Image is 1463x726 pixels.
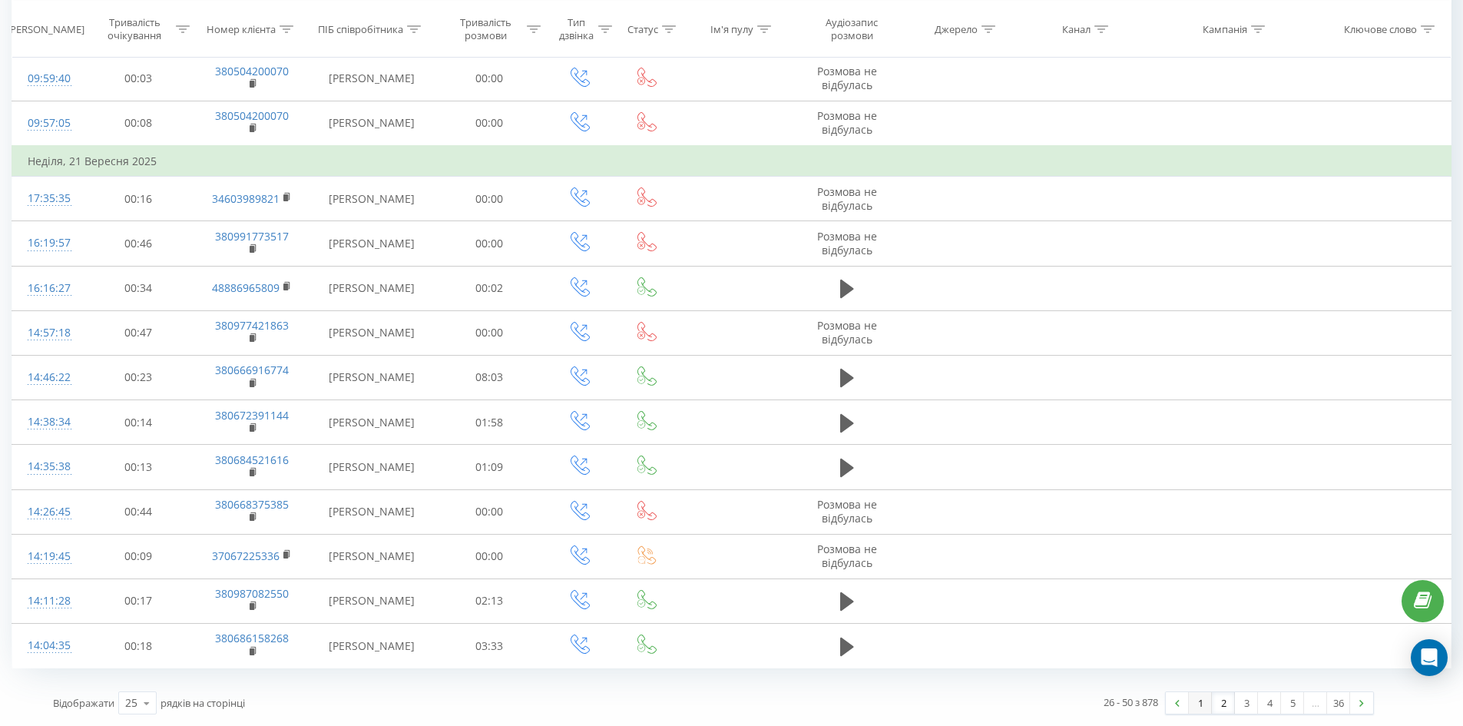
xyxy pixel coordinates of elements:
[434,221,545,266] td: 00:00
[83,400,194,445] td: 00:14
[212,280,280,295] a: 48886965809
[309,221,434,266] td: [PERSON_NAME]
[434,355,545,399] td: 08:03
[434,578,545,623] td: 02:13
[28,631,68,661] div: 14:04:35
[28,542,68,572] div: 14:19:45
[215,408,289,423] a: 380672391144
[215,318,289,333] a: 380977421863
[434,266,545,310] td: 00:02
[558,16,594,42] div: Тип дзвінка
[1304,692,1327,714] div: …
[309,355,434,399] td: [PERSON_NAME]
[817,64,877,92] span: Розмова не відбулась
[1203,22,1247,35] div: Кампанія
[28,452,68,482] div: 14:35:38
[83,101,194,146] td: 00:08
[53,696,114,710] span: Відображати
[207,22,276,35] div: Номер клієнта
[434,400,545,445] td: 01:58
[83,355,194,399] td: 00:23
[28,184,68,214] div: 17:35:35
[1258,692,1281,714] a: 4
[434,101,545,146] td: 00:00
[212,191,280,206] a: 34603989821
[125,695,137,711] div: 25
[28,108,68,138] div: 09:57:05
[434,489,545,534] td: 00:00
[434,624,545,668] td: 03:33
[309,310,434,355] td: [PERSON_NAME]
[215,229,289,244] a: 380991773517
[1189,692,1212,714] a: 1
[1235,692,1258,714] a: 3
[28,273,68,303] div: 16:16:27
[97,16,173,42] div: Тривалість очікування
[807,16,896,42] div: Аудіозапис розмови
[309,445,434,489] td: [PERSON_NAME]
[215,363,289,377] a: 380666916774
[28,228,68,258] div: 16:19:57
[215,64,289,78] a: 380504200070
[83,624,194,668] td: 00:18
[309,578,434,623] td: [PERSON_NAME]
[309,266,434,310] td: [PERSON_NAME]
[83,177,194,221] td: 00:16
[212,549,280,563] a: 37067225336
[309,177,434,221] td: [PERSON_NAME]
[434,310,545,355] td: 00:00
[161,696,245,710] span: рядків на сторінці
[215,108,289,123] a: 380504200070
[434,56,545,101] td: 00:00
[215,453,289,467] a: 380684521616
[309,400,434,445] td: [PERSON_NAME]
[448,16,524,42] div: Тривалість розмови
[1411,639,1448,676] div: Open Intercom Messenger
[83,578,194,623] td: 00:17
[215,631,289,645] a: 380686158268
[28,497,68,527] div: 14:26:45
[7,22,84,35] div: [PERSON_NAME]
[215,586,289,601] a: 380987082550
[28,586,68,616] div: 14:11:28
[318,22,403,35] div: ПІБ співробітника
[1281,692,1304,714] a: 5
[817,229,877,257] span: Розмова не відбулась
[627,22,658,35] div: Статус
[83,266,194,310] td: 00:34
[1062,22,1091,35] div: Канал
[309,101,434,146] td: [PERSON_NAME]
[1327,692,1350,714] a: 36
[28,363,68,393] div: 14:46:22
[309,534,434,578] td: [PERSON_NAME]
[817,497,877,525] span: Розмова не відбулась
[817,108,877,137] span: Розмова не відбулась
[817,184,877,213] span: Розмова не відбулась
[83,534,194,578] td: 00:09
[309,56,434,101] td: [PERSON_NAME]
[28,407,68,437] div: 14:38:34
[935,22,978,35] div: Джерело
[28,318,68,348] div: 14:57:18
[710,22,753,35] div: Ім'я пулу
[215,497,289,512] a: 380668375385
[1104,695,1158,710] div: 26 - 50 з 878
[1344,22,1417,35] div: Ключове слово
[434,445,545,489] td: 01:09
[309,624,434,668] td: [PERSON_NAME]
[1212,692,1235,714] a: 2
[434,534,545,578] td: 00:00
[817,542,877,570] span: Розмова не відбулась
[28,64,68,94] div: 09:59:40
[83,221,194,266] td: 00:46
[83,310,194,355] td: 00:47
[83,489,194,534] td: 00:44
[817,318,877,346] span: Розмова не відбулась
[309,489,434,534] td: [PERSON_NAME]
[83,56,194,101] td: 00:03
[12,146,1451,177] td: Неділя, 21 Вересня 2025
[434,177,545,221] td: 00:00
[83,445,194,489] td: 00:13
